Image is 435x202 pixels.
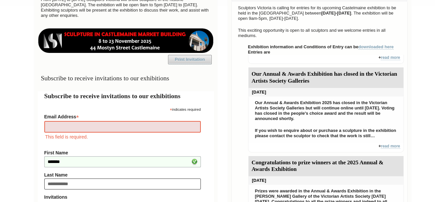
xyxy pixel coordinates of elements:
[358,44,394,50] a: downloaded here
[248,44,394,50] strong: Exhibition information and Conditions of Entry can be
[248,176,404,185] div: [DATE]
[248,55,404,64] div: +
[44,150,201,155] label: First Name
[252,126,400,140] p: If you wish to enquire about or purchase a sculpture in the exhibition please contact the sculpto...
[235,26,404,40] p: This exciting opportunity is open to all sculptors and we welcome entries in all mediums.
[235,4,404,23] p: Sculptors Victoria is calling for entries for its upcoming Castelmaine exhibition to be held in t...
[248,143,404,152] div: +
[252,99,400,123] p: Our Annual & Awards Exhibition 2025 has closed in the Victorian Artists Society Galleries but wil...
[248,156,404,177] div: Congratulations to prize winners at the 2025 Annual & Awards Exhibition
[44,172,201,178] label: Last Name
[168,55,212,64] a: Print Invitation
[248,88,404,97] div: [DATE]
[44,91,207,101] h2: Subscribe to receive invitations to our exhibitions
[44,106,201,112] div: indicates required
[38,28,214,53] img: castlemaine-ldrbd25v2.png
[44,133,201,141] div: This field is required.
[44,194,201,200] strong: Invitations
[38,72,214,85] h3: Subscribe to receive invitations to our exhibitions
[381,144,400,149] a: read more
[321,11,351,16] strong: [DATE]-[DATE]
[381,55,400,60] a: read more
[44,112,201,120] label: Email Address
[248,67,404,88] div: Our Annual & Awards Exhibition has closed in the Victorian Artists Society Galleries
